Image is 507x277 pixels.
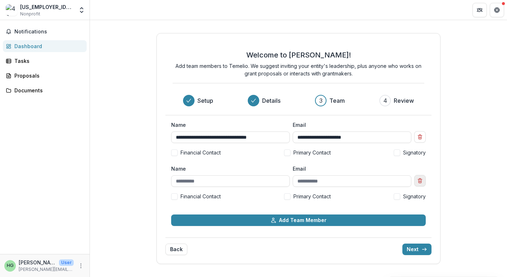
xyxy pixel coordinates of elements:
p: [PERSON_NAME] [19,259,56,266]
span: Primary Contact [293,149,331,156]
p: User [59,259,74,266]
span: Notifications [14,29,84,35]
span: Signatory [403,193,426,200]
div: Dashboard [14,42,81,50]
a: Dashboard [3,40,87,52]
h2: Welcome to [PERSON_NAME]! [246,51,351,59]
button: Partners [472,3,487,17]
a: Proposals [3,70,87,82]
div: Progress [183,95,414,106]
label: Email [293,121,407,129]
p: [PERSON_NAME][EMAIL_ADDRESS][DOMAIN_NAME] [19,266,74,273]
label: Name [171,165,286,172]
div: Proposals [14,72,81,79]
span: Primary Contact [293,193,331,200]
div: [US_EMPLOYER_IDENTIFICATION_NUMBER] [20,3,74,11]
h3: Review [394,96,414,105]
button: Next [402,244,431,255]
button: Open entity switcher [77,3,87,17]
button: More [77,262,85,270]
div: Tasks [14,57,81,65]
button: Remove team member [414,175,426,186]
p: Add team members to Temelio. We suggest inviting your entity's leadership, plus anyone who works ... [173,62,424,77]
button: Remove team member [414,131,426,143]
button: Add Team Member [171,214,426,226]
button: Notifications [3,26,87,37]
span: Financial Contact [181,193,221,200]
span: Nonprofit [20,11,40,17]
a: Documents [3,84,87,96]
label: Email [293,165,407,172]
span: Financial Contact [181,149,221,156]
div: Documents [14,87,81,94]
button: Back [165,244,187,255]
div: Heidi Gossen [7,263,14,268]
span: Signatory [403,149,426,156]
img: 46-1901379 [6,4,17,16]
div: 4 [383,96,387,105]
h3: Team [329,96,345,105]
div: 3 [319,96,323,105]
label: Name [171,121,286,129]
h3: Setup [197,96,213,105]
button: Get Help [490,3,504,17]
h3: Details [262,96,280,105]
a: Tasks [3,55,87,67]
